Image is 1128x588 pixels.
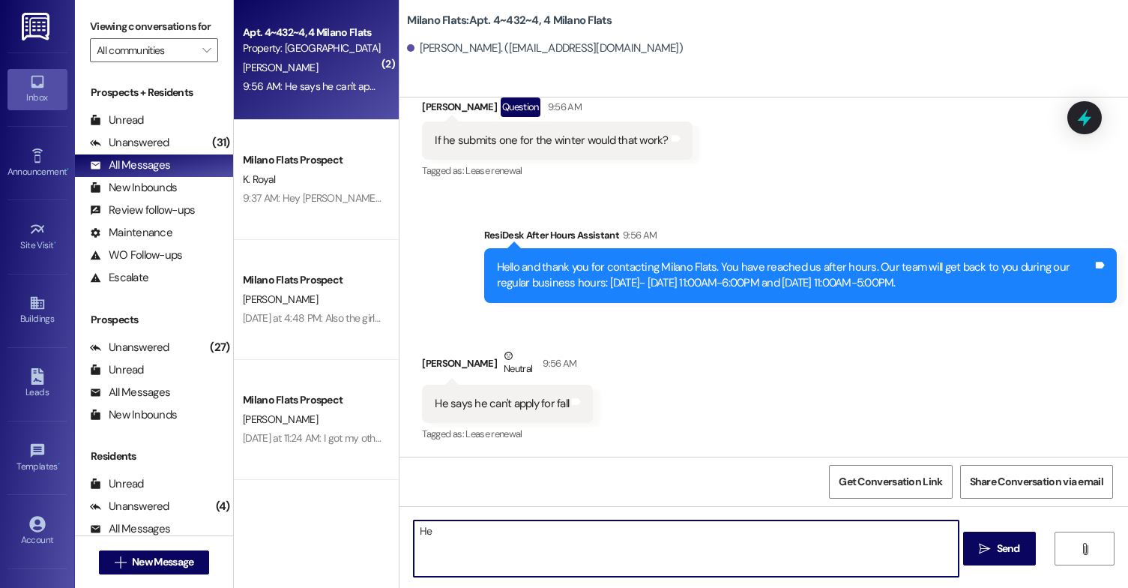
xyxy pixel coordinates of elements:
div: Hello and thank you for contacting Milano Flats. You have reached us after hours. Our team will g... [497,259,1093,292]
i:  [202,44,211,56]
button: Get Conversation Link [829,465,952,499]
textarea: He [414,520,959,577]
i:  [979,543,990,555]
i:  [1079,543,1091,555]
div: [PERSON_NAME] [422,348,593,385]
a: Leads [7,364,67,404]
div: New Inbounds [90,180,177,196]
a: Buildings [7,290,67,331]
span: Lease renewal [465,164,522,177]
div: ResiDesk After Hours Assistant [484,227,1117,248]
div: 9:56 AM [619,227,657,243]
div: Unanswered [90,340,169,355]
div: Neutral [501,348,535,379]
div: Residents [75,448,233,464]
div: 9:37 AM: Hey [PERSON_NAME], your year long lease is ready to be signed! [243,191,564,205]
div: [PERSON_NAME]. ([EMAIL_ADDRESS][DOMAIN_NAME]) [407,40,683,56]
span: K. Royal [243,172,275,186]
a: Site Visit • [7,217,67,257]
div: Unanswered [90,499,169,514]
div: WO Follow-ups [90,247,182,263]
div: Milano Flats Prospect [243,152,381,168]
input: All communities [97,38,194,62]
img: ResiDesk Logo [22,13,52,40]
div: Unread [90,362,144,378]
div: Unread [90,476,144,492]
label: Viewing conversations for [90,15,218,38]
div: 9:56 AM: He says he can't apply for fall [243,79,412,93]
div: All Messages [90,157,170,173]
div: (4) [212,495,234,518]
span: • [54,238,56,248]
div: 9:56 AM [539,355,576,371]
div: Prospects [75,312,233,328]
span: Send [997,541,1020,556]
a: Templates • [7,438,67,478]
button: Send [963,532,1036,565]
div: [PERSON_NAME] [422,97,692,121]
div: 9:56 AM [544,99,582,115]
span: Share Conversation via email [970,474,1103,490]
div: Question [501,97,540,116]
span: [PERSON_NAME] [243,292,318,306]
div: If he submits one for the winter would that work? [435,133,668,148]
div: Unread [90,112,144,128]
div: Maintenance [90,225,172,241]
div: All Messages [90,385,170,400]
div: Unanswered [90,135,169,151]
span: Get Conversation Link [839,474,942,490]
span: [PERSON_NAME] [243,412,318,426]
b: Milano Flats: Apt. 4~432~4, 4 Milano Flats [407,13,612,28]
div: Apt. 4~432~4, 4 Milano Flats [243,25,381,40]
span: • [58,459,60,469]
span: [PERSON_NAME] [243,61,318,74]
div: He says he can't apply for fall [435,396,569,412]
div: Escalate [90,270,148,286]
span: New Message [132,554,193,570]
div: [DATE] at 4:48 PM: Also the girl I bought it from said she had reserved a parking spot is there a... [243,311,913,325]
div: Property: [GEOGRAPHIC_DATA] Flats [243,40,381,56]
div: Prospects + Residents [75,85,233,100]
a: Inbox [7,69,67,109]
div: Milano Flats Prospect [243,272,381,288]
button: New Message [99,550,210,574]
button: Share Conversation via email [960,465,1113,499]
span: • [67,164,69,175]
div: New Inbounds [90,407,177,423]
div: Tagged as: [422,423,593,445]
div: (27) [206,336,233,359]
div: Milano Flats Prospect [243,392,381,408]
span: Lease renewal [465,427,522,440]
div: Tagged as: [422,160,692,181]
div: [DATE] at 11:24 AM: I got my other lease thing figured out and now can sign the one here [243,431,620,445]
i:  [115,556,126,568]
div: (31) [208,131,233,154]
div: All Messages [90,521,170,537]
a: Account [7,511,67,552]
div: Review follow-ups [90,202,195,218]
